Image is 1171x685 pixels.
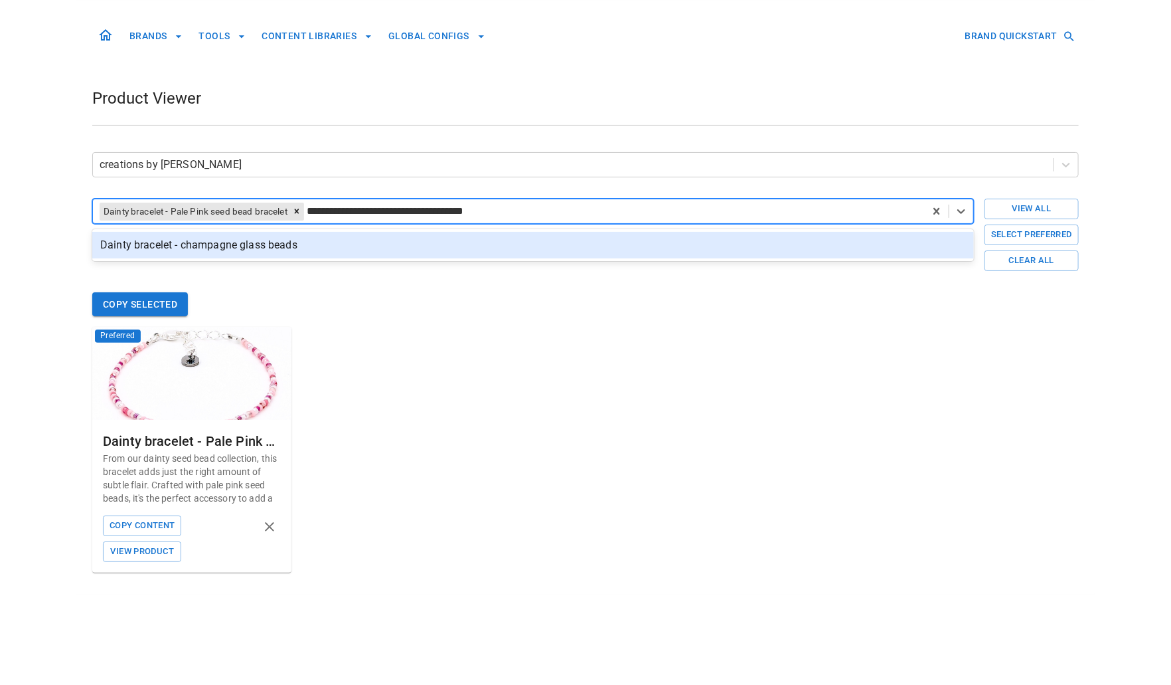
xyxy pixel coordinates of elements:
[103,452,281,505] p: From our dainty seed bead collection, this bracelet adds just the right amount of subtle flair. C...
[92,88,201,109] h1: Product Viewer
[258,516,281,538] button: remove product
[383,24,491,49] button: GLOBAL CONFIGS
[960,24,1079,49] button: BRAND QUICKSTART
[100,203,289,220] div: Dainty bracelet - Pale Pink seed bead bracelet
[984,225,1079,245] button: Select Preferred
[256,24,378,49] button: CONTENT LIBRARIES
[193,24,251,49] button: TOOLS
[984,199,1079,219] button: View All
[103,541,181,562] button: View Product
[103,431,281,452] div: Dainty bracelet - Pale Pink seed bead bracelet
[92,292,188,317] button: Copy Selected
[103,516,181,536] button: Copy Content
[95,330,141,343] span: Preferred
[92,232,974,258] div: Dainty bracelet - champagne glass beads
[289,203,304,220] div: Remove Dainty bracelet - Pale Pink seed bead bracelet
[984,250,1079,271] button: Clear All
[124,24,188,49] button: BRANDS
[92,327,291,420] img: Dainty bracelet - Pale Pink seed bead bracelet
